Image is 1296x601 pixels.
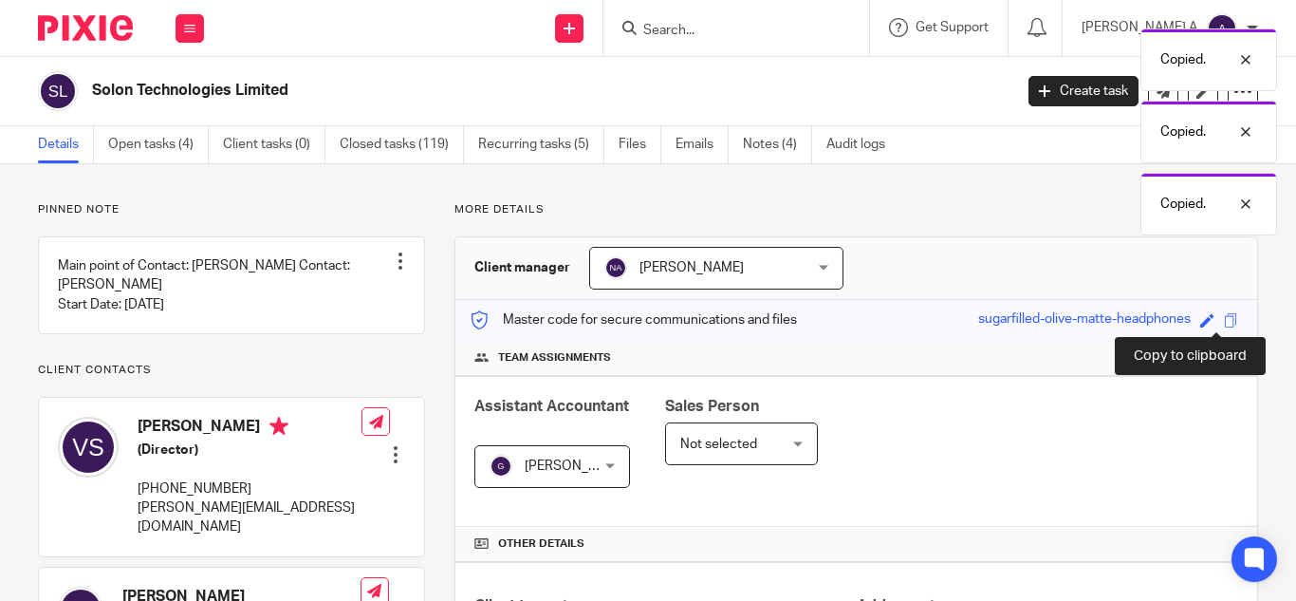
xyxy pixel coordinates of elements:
img: svg%3E [58,417,119,478]
img: svg%3E [1207,13,1237,44]
p: Copied. [1160,50,1206,69]
h5: (Director) [138,441,361,460]
a: Recurring tasks (5) [478,126,604,163]
p: Master code for secure communications and files [470,310,797,329]
p: More details [454,202,1258,217]
p: [PERSON_NAME][EMAIL_ADDRESS][DOMAIN_NAME] [138,498,361,537]
span: [PERSON_NAME] [525,460,629,473]
a: Closed tasks (119) [340,126,464,163]
p: [PHONE_NUMBER] [138,479,361,498]
a: Client tasks (0) [223,126,325,163]
p: Client contacts [38,363,425,378]
span: Assistant Accountant [474,399,629,414]
p: Pinned note [38,202,425,217]
p: Copied. [1160,195,1206,214]
span: Not selected [680,438,757,451]
img: svg%3E [490,455,512,478]
div: sugarfilled-olive-matte-headphones [978,310,1191,331]
h3: Client manager [474,258,570,277]
h4: [PERSON_NAME] [138,417,361,441]
p: Copied. [1160,122,1206,141]
span: [PERSON_NAME] [639,261,744,274]
h2: Solon Technologies Limited [92,81,819,101]
a: Open tasks (4) [108,126,209,163]
i: Primary [269,417,288,436]
input: Search [641,23,812,40]
span: Team assignments [498,350,611,366]
img: svg%3E [38,71,78,111]
a: Files [619,126,661,163]
span: Sales Person [665,399,759,414]
span: Other details [498,536,584,552]
img: svg%3E [604,256,627,279]
img: Pixie [38,15,133,41]
a: Details [38,126,94,163]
